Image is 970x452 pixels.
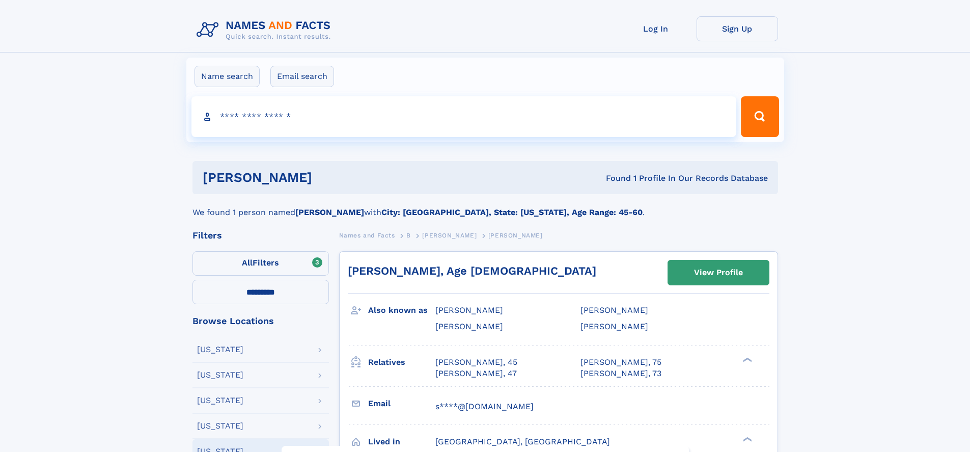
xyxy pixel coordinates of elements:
a: [PERSON_NAME], Age [DEMOGRAPHIC_DATA] [348,264,596,277]
h3: Relatives [368,354,435,371]
div: Browse Locations [192,316,329,326]
label: Name search [195,66,260,87]
h1: [PERSON_NAME] [203,171,459,184]
span: [PERSON_NAME] [422,232,477,239]
label: Email search [270,66,334,87]
a: [PERSON_NAME] [422,229,477,242]
div: [US_STATE] [197,371,243,379]
input: search input [191,96,737,137]
div: Found 1 Profile In Our Records Database [459,173,768,184]
span: [PERSON_NAME] [488,232,543,239]
span: [GEOGRAPHIC_DATA], [GEOGRAPHIC_DATA] [435,437,610,446]
button: Search Button [741,96,779,137]
div: [US_STATE] [197,422,243,430]
a: [PERSON_NAME], 75 [580,357,661,368]
b: City: [GEOGRAPHIC_DATA], State: [US_STATE], Age Range: 45-60 [381,207,643,217]
a: [PERSON_NAME], 73 [580,368,661,379]
a: View Profile [668,260,769,285]
h3: Also known as [368,302,435,319]
div: We found 1 person named with . [192,194,778,219]
div: [US_STATE] [197,396,243,405]
div: Filters [192,231,329,240]
a: Log In [615,16,697,41]
a: Sign Up [697,16,778,41]
b: [PERSON_NAME] [295,207,364,217]
div: View Profile [694,261,743,284]
a: Names and Facts [339,229,395,242]
div: ❯ [740,436,753,442]
img: Logo Names and Facts [192,16,339,44]
div: [US_STATE] [197,345,243,354]
a: [PERSON_NAME], 47 [435,368,517,379]
h3: Lived in [368,433,435,450]
label: Filters [192,251,329,276]
div: ❯ [740,356,753,363]
span: B [406,232,411,239]
a: B [406,229,411,242]
span: [PERSON_NAME] [435,305,503,315]
span: [PERSON_NAME] [435,322,503,331]
span: All [242,258,253,268]
span: [PERSON_NAME] [580,322,648,331]
span: [PERSON_NAME] [580,305,648,315]
a: [PERSON_NAME], 45 [435,357,517,368]
h3: Email [368,395,435,412]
